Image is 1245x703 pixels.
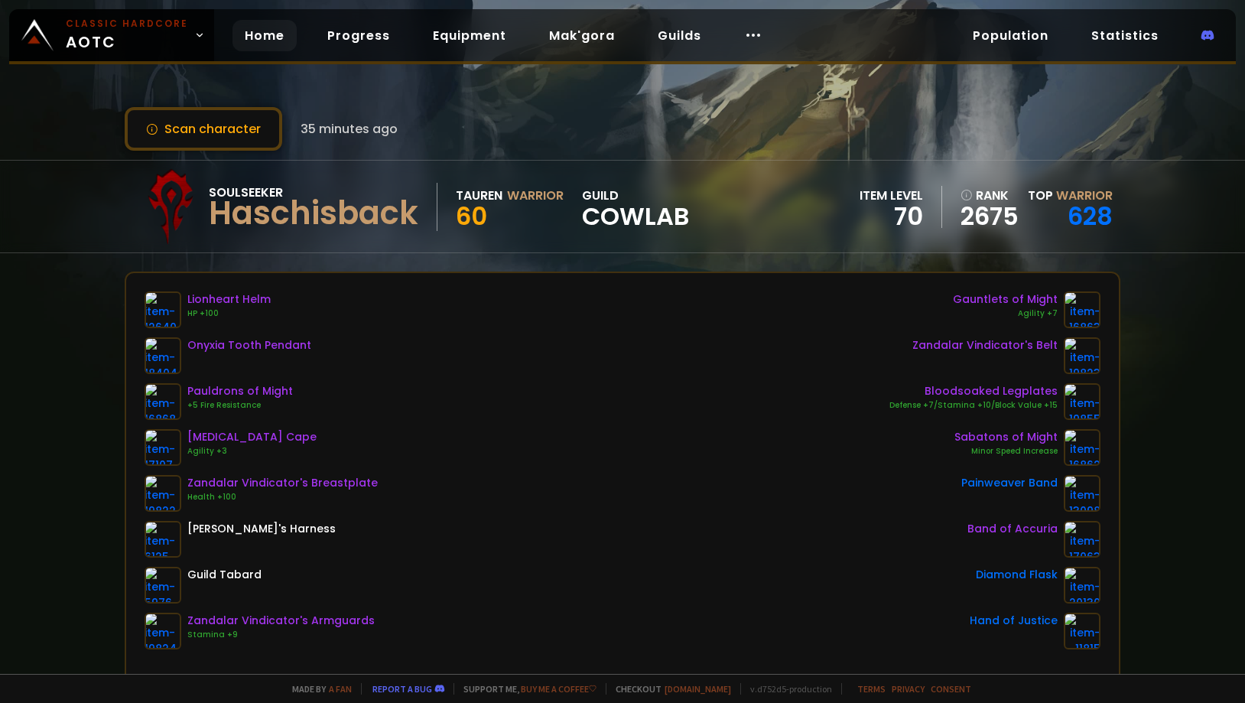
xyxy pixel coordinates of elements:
[507,186,564,205] div: Warrior
[187,491,378,503] div: Health +100
[665,683,731,695] a: [DOMAIN_NAME]
[187,291,271,308] div: Lionheart Helm
[1064,337,1100,374] img: item-19823
[1064,567,1100,604] img: item-20130
[232,20,297,51] a: Home
[1064,429,1100,466] img: item-16862
[187,399,293,412] div: +5 Fire Resistance
[456,186,502,205] div: Tauren
[912,337,1058,353] div: Zandalar Vindicator's Belt
[931,683,971,695] a: Consent
[953,291,1058,308] div: Gauntlets of Might
[961,205,1019,228] a: 2675
[283,683,352,695] span: Made by
[860,205,923,228] div: 70
[857,683,886,695] a: Terms
[372,683,432,695] a: Report a bug
[9,9,214,61] a: Classic HardcoreAOTC
[66,17,188,31] small: Classic Hardcore
[315,20,402,51] a: Progress
[145,613,181,649] img: item-19824
[1028,186,1113,205] div: Top
[187,383,293,399] div: Pauldrons of Might
[1064,475,1100,512] img: item-13098
[145,383,181,420] img: item-16868
[582,205,689,228] span: CowLab
[145,521,181,558] img: item-6125
[1068,199,1113,233] a: 628
[1064,291,1100,328] img: item-16863
[145,567,181,604] img: item-5976
[145,291,181,328] img: item-12640
[970,613,1058,629] div: Hand of Justice
[954,445,1058,457] div: Minor Speed Increase
[187,613,375,629] div: Zandalar Vindicator's Armguards
[125,107,282,151] button: Scan character
[953,308,1058,320] div: Agility +7
[1064,613,1100,649] img: item-11815
[1056,187,1113,204] span: Warrior
[606,683,731,695] span: Checkout
[1064,383,1100,420] img: item-19855
[209,202,418,225] div: Haschisback
[961,186,1019,205] div: rank
[187,337,311,353] div: Onyxia Tooth Pendant
[187,567,262,583] div: Guild Tabard
[645,20,714,51] a: Guilds
[145,429,181,466] img: item-17107
[1064,521,1100,558] img: item-17063
[421,20,518,51] a: Equipment
[521,683,596,695] a: Buy me a coffee
[209,183,418,202] div: Soulseeker
[187,629,375,641] div: Stamina +9
[187,475,378,491] div: Zandalar Vindicator's Breastplate
[961,20,1061,51] a: Population
[740,683,832,695] span: v. d752d5 - production
[892,683,925,695] a: Privacy
[961,475,1058,491] div: Painweaver Band
[453,683,596,695] span: Support me,
[860,186,923,205] div: item level
[187,429,317,445] div: [MEDICAL_DATA] Cape
[66,17,188,54] span: AOTC
[301,119,398,138] span: 35 minutes ago
[187,445,317,457] div: Agility +3
[976,567,1058,583] div: Diamond Flask
[889,383,1058,399] div: Bloodsoaked Legplates
[187,308,271,320] div: HP +100
[329,683,352,695] a: a fan
[145,475,181,512] img: item-19822
[187,521,336,537] div: [PERSON_NAME]'s Harness
[889,399,1058,412] div: Defense +7/Stamina +10/Block Value +15
[145,337,181,374] img: item-18404
[537,20,627,51] a: Mak'gora
[967,521,1058,537] div: Band of Accuria
[954,429,1058,445] div: Sabatons of Might
[456,199,487,233] span: 60
[582,186,689,228] div: guild
[1079,20,1171,51] a: Statistics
